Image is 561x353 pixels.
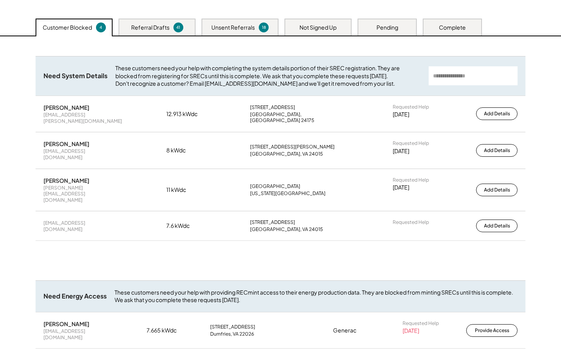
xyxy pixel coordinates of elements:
[250,190,326,197] div: [US_STATE][GEOGRAPHIC_DATA]
[476,184,518,196] button: Add Details
[393,104,429,110] div: Requested Help
[299,24,337,32] div: Not Signed Up
[43,112,122,124] div: [EMAIL_ADDRESS][PERSON_NAME][DOMAIN_NAME]
[333,327,378,334] div: Generac
[43,220,122,232] div: [EMAIL_ADDRESS][DOMAIN_NAME]
[403,327,419,335] div: [DATE]
[175,24,182,30] div: 41
[260,24,267,30] div: 18
[250,219,295,225] div: [STREET_ADDRESS]
[393,147,409,155] div: [DATE]
[250,104,295,111] div: [STREET_ADDRESS]
[147,327,186,334] div: 7.665 kWdc
[393,177,429,183] div: Requested Help
[43,148,122,160] div: [EMAIL_ADDRESS][DOMAIN_NAME]
[403,320,439,327] div: Requested Help
[166,146,206,154] div: 8 kWdc
[377,24,398,32] div: Pending
[393,111,409,118] div: [DATE]
[115,289,518,304] div: These customers need your help with providing RECmint access to their energy production data. The...
[210,331,309,337] div: Dumfries, VA 22026
[250,183,300,190] div: [GEOGRAPHIC_DATA]
[476,107,518,120] button: Add Details
[166,186,206,194] div: 11 kWdc
[166,222,206,230] div: 7.6 kWdc
[43,328,122,340] div: [EMAIL_ADDRESS][DOMAIN_NAME]
[43,292,107,300] div: Need Energy Access
[210,324,309,330] div: [STREET_ADDRESS]
[466,324,518,337] button: Provide Access
[439,24,466,32] div: Complete
[97,24,105,30] div: 4
[43,140,89,147] div: [PERSON_NAME]
[166,110,206,118] div: 12.913 kWdc
[131,24,169,32] div: Referral Drafts
[43,185,122,203] div: [PERSON_NAME][EMAIL_ADDRESS][DOMAIN_NAME]
[476,144,518,157] button: Add Details
[250,151,323,157] div: [GEOGRAPHIC_DATA], VA 24015
[476,220,518,232] button: Add Details
[393,219,429,225] div: Requested Help
[211,24,255,32] div: Unsent Referrals
[43,177,89,184] div: [PERSON_NAME]
[250,111,349,124] div: [GEOGRAPHIC_DATA], [GEOGRAPHIC_DATA] 24175
[115,64,421,88] div: These customers need your help with completing the system details portion of their SREC registrat...
[43,320,115,327] div: [PERSON_NAME]
[250,144,335,150] div: [STREET_ADDRESS][PERSON_NAME]
[393,184,409,192] div: [DATE]
[43,24,92,32] div: Customer Blocked
[43,104,89,111] div: [PERSON_NAME]
[250,226,323,233] div: [GEOGRAPHIC_DATA], VA 24015
[43,72,107,80] div: Need System Details
[393,140,429,146] div: Requested Help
